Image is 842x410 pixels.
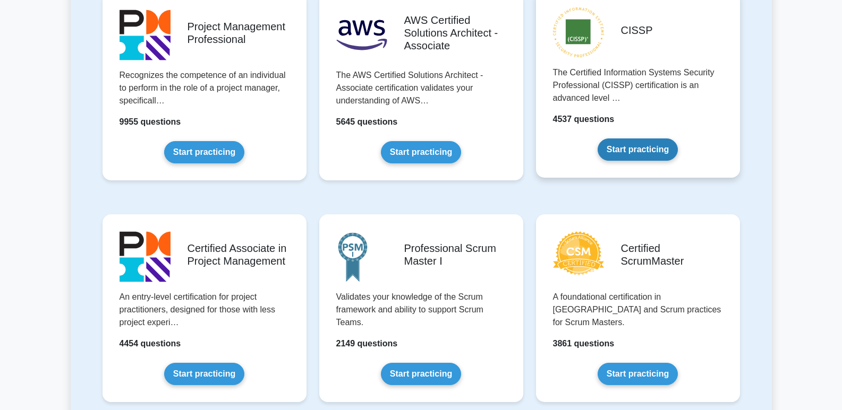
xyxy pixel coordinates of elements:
a: Start practicing [164,141,244,163]
a: Start practicing [598,138,678,161]
a: Start practicing [381,141,461,163]
a: Start practicing [598,363,678,385]
a: Start practicing [381,363,461,385]
a: Start practicing [164,363,244,385]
